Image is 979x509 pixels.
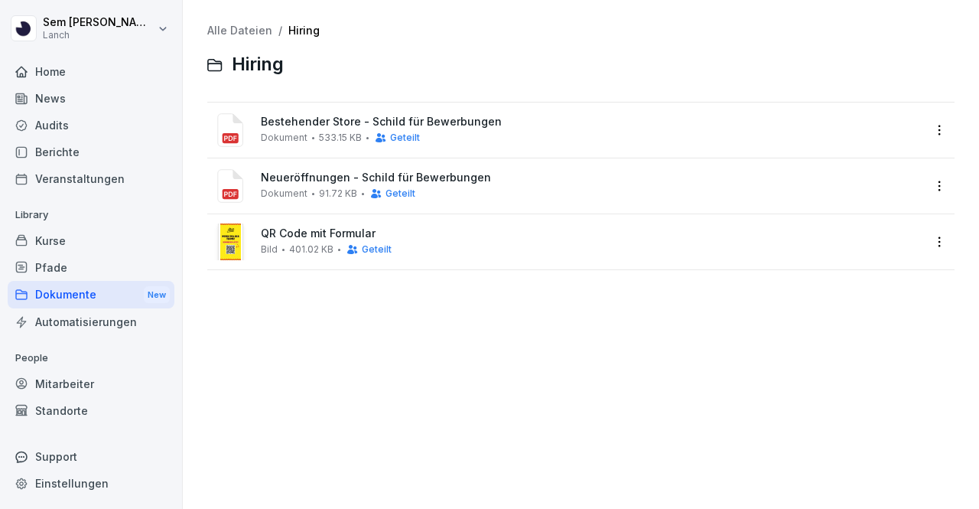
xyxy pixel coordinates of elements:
a: Pfade [8,254,174,281]
a: News [8,85,174,112]
a: Audits [8,112,174,139]
span: Bestehender Store - Schild für Bewerbungen [261,116,922,129]
span: / [278,24,282,38]
div: Support [8,443,174,470]
p: Sem [PERSON_NAME] [43,16,154,29]
p: People [8,346,174,370]
span: Geteilt [390,132,420,143]
a: Berichte [8,139,174,165]
span: Geteilt [362,244,392,255]
div: New [144,286,170,304]
a: Standorte [8,397,174,424]
p: Lanch [43,30,154,41]
span: Neueröffnungen - Schild für Bewerbungen [261,171,922,184]
a: Einstellungen [8,470,174,497]
span: 91.72 KB [319,188,357,199]
span: Dokument [261,188,307,199]
a: DokumenteNew [8,281,174,309]
span: 401.02 KB [289,244,333,255]
span: 533.15 KB [319,132,362,143]
div: Dokumente [8,281,174,309]
a: Alle Dateien [207,24,272,37]
a: Veranstaltungen [8,165,174,192]
span: Dokument [261,132,307,143]
span: Geteilt [385,188,415,199]
span: Hiring [232,54,284,76]
span: Bild [261,244,278,255]
a: Kurse [8,227,174,254]
a: Automatisierungen [8,308,174,335]
a: Home [8,58,174,85]
img: image thumbnail [220,224,241,260]
a: Mitarbeiter [8,370,174,397]
span: QR Code mit Formular [261,227,922,240]
p: Library [8,203,174,227]
a: Hiring [288,24,320,37]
